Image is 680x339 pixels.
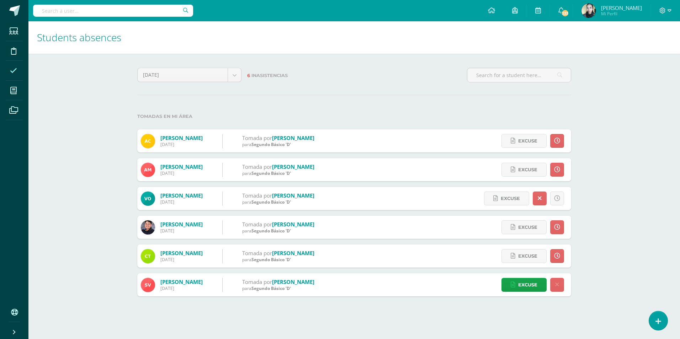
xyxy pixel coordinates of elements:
span: Segundo Básico 'D' [251,228,291,234]
div: [DATE] [160,285,203,291]
div: [DATE] [160,257,203,263]
a: [PERSON_NAME] [272,192,314,199]
span: Segundo Básico 'D' [251,257,291,263]
div: para [242,285,314,291]
img: e2bc2c9cb4610fc6a0a38677e411013a.png [141,249,155,263]
img: a3ebe1cebe860c0402e0317f45539508.png [141,192,155,206]
span: Tomada por [242,249,272,257]
div: [DATE] [160,170,203,176]
span: Excuse [518,278,537,291]
a: Excuse [501,134,547,148]
span: Excuse [518,163,537,176]
div: para [242,199,314,205]
a: Excuse [501,220,547,234]
span: Segundo Básico 'D' [251,285,291,291]
span: Tomada por [242,221,272,228]
span: Students absences [37,31,121,44]
div: [DATE] [160,228,203,234]
a: Excuse [501,249,547,263]
img: 2f0f64a4d2aabc80e25f755ddbb26a8c.png [141,220,155,235]
span: Tomada por [242,192,272,199]
img: 2e76ad2df4b88a65b7467435bb3086dd.png [141,278,155,292]
img: 54b124545420e4258db241de09489215.png [141,163,155,177]
span: Segundo Básico 'D' [251,170,291,176]
a: [PERSON_NAME] [160,278,203,285]
div: [DATE] [160,141,203,147]
img: af3cd0a4de6a6152852c4f36effe0252.png [141,134,155,148]
span: [DATE] [143,68,222,82]
label: Tomadas en mi área [137,109,571,124]
span: Tomada por [242,163,272,170]
span: Excuse [518,249,537,263]
a: [PERSON_NAME] [160,221,203,228]
span: Inasistencias [251,73,288,78]
a: [PERSON_NAME] [272,134,314,141]
span: Tomada por [242,134,272,141]
a: Excuse [501,278,547,292]
span: Excuse [518,134,537,147]
span: 6 [247,73,250,78]
div: [DATE] [160,199,203,205]
input: Search for a student here… [467,68,571,82]
span: [PERSON_NAME] [601,4,642,11]
span: Segundo Básico 'D' [251,199,291,205]
input: Search a user… [33,5,193,17]
a: [PERSON_NAME] [160,134,203,141]
a: [PERSON_NAME] [272,221,314,228]
span: Excuse [501,192,520,205]
a: [PERSON_NAME] [272,278,314,285]
span: Tomada por [242,278,272,285]
img: 464bce3dffee38d2bb2667354865907a.png [581,4,596,18]
a: [PERSON_NAME] [160,163,203,170]
a: Excuse [484,192,529,205]
span: Excuse [518,221,537,234]
a: [DATE] [138,68,241,82]
span: Segundo Básico 'D' [251,141,291,147]
div: para [242,170,314,176]
a: [PERSON_NAME] [160,192,203,199]
span: 233 [561,9,569,17]
a: [PERSON_NAME] [272,163,314,170]
div: para [242,141,314,147]
div: para [242,257,314,263]
div: para [242,228,314,234]
span: Mi Perfil [601,11,642,17]
a: [PERSON_NAME] [272,249,314,257]
a: Excuse [501,163,547,177]
a: [PERSON_NAME] [160,249,203,257]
